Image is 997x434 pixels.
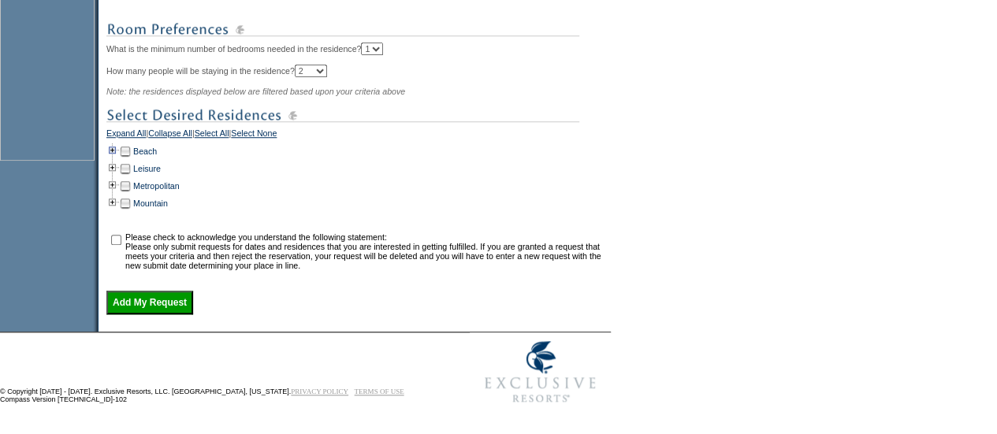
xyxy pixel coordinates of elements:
input: Add My Request [106,291,193,314]
td: Please check to acknowledge you understand the following statement: Please only submit requests f... [125,232,605,270]
a: TERMS OF USE [355,388,404,395]
img: subTtlRoomPreferences.gif [106,20,579,39]
a: Select None [231,128,277,143]
div: | | | [106,128,607,143]
a: Leisure [133,164,161,173]
a: Select All [195,128,229,143]
a: Metropolitan [133,181,180,191]
img: Exclusive Resorts [470,332,611,411]
a: Mountain [133,198,168,208]
a: Collapse All [148,128,192,143]
a: Beach [133,147,157,156]
a: Expand All [106,128,146,143]
a: PRIVACY POLICY [291,388,348,395]
span: Note: the residences displayed below are filtered based upon your criteria above [106,87,405,96]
